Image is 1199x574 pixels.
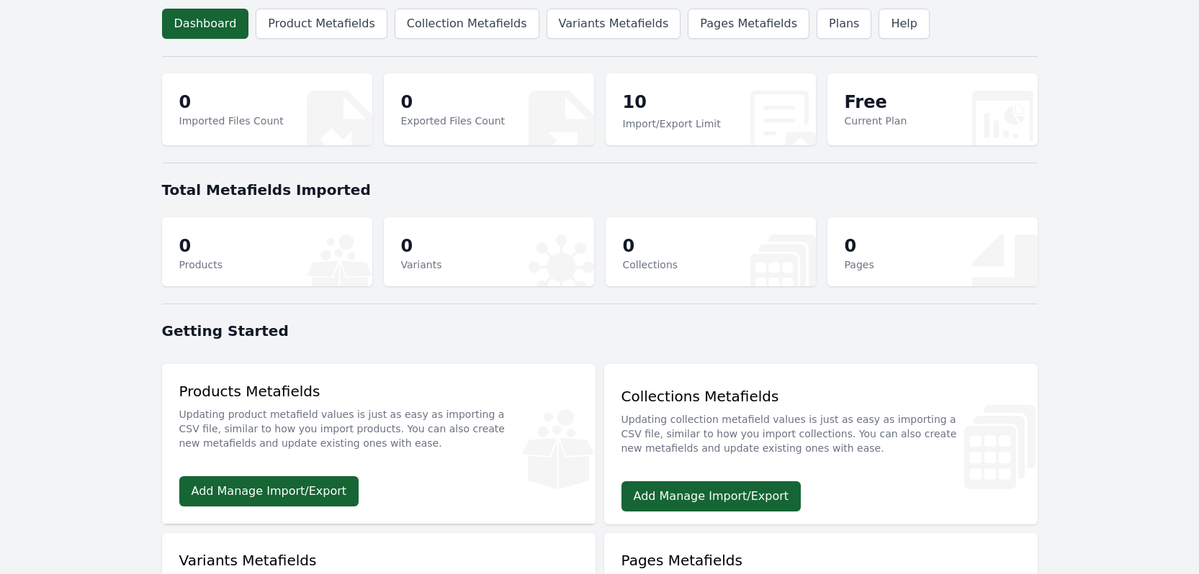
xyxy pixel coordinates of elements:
p: Pages [845,258,874,272]
a: Variants Metafields [547,9,681,39]
p: Updating product metafield values is just as easy as importing a CSV file, similar to how you imp... [179,401,578,450]
a: Product Metafields [256,9,387,39]
a: Add Manage Import/Export [621,481,801,511]
h1: Total Metafields Imported [162,180,1038,200]
p: Free [845,91,907,114]
p: 0 [179,234,223,258]
div: Products Metafields [179,381,578,459]
a: Dashboard [162,9,249,39]
p: Imported Files Count [179,114,284,128]
a: Pages Metafields [688,9,809,39]
div: Collections Metafields [621,386,1020,464]
p: 10 [623,91,721,117]
h1: Getting Started [162,321,1038,341]
p: Products [179,258,223,272]
p: 0 [623,234,678,258]
p: Updating collection metafield values is just as easy as importing a CSV file, similar to how you ... [621,406,1020,455]
p: 0 [401,234,442,258]
a: Add Manage Import/Export [179,476,359,506]
p: 0 [845,234,874,258]
p: Import/Export Limit [623,117,721,131]
p: Exported Files Count [401,114,506,128]
p: Current Plan [845,114,907,128]
p: Variants [401,258,442,272]
p: 0 [401,91,506,114]
a: Plans [817,9,871,39]
a: Collection Metafields [395,9,539,39]
a: Help [879,9,929,39]
p: 0 [179,91,284,114]
p: Collections [623,258,678,272]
